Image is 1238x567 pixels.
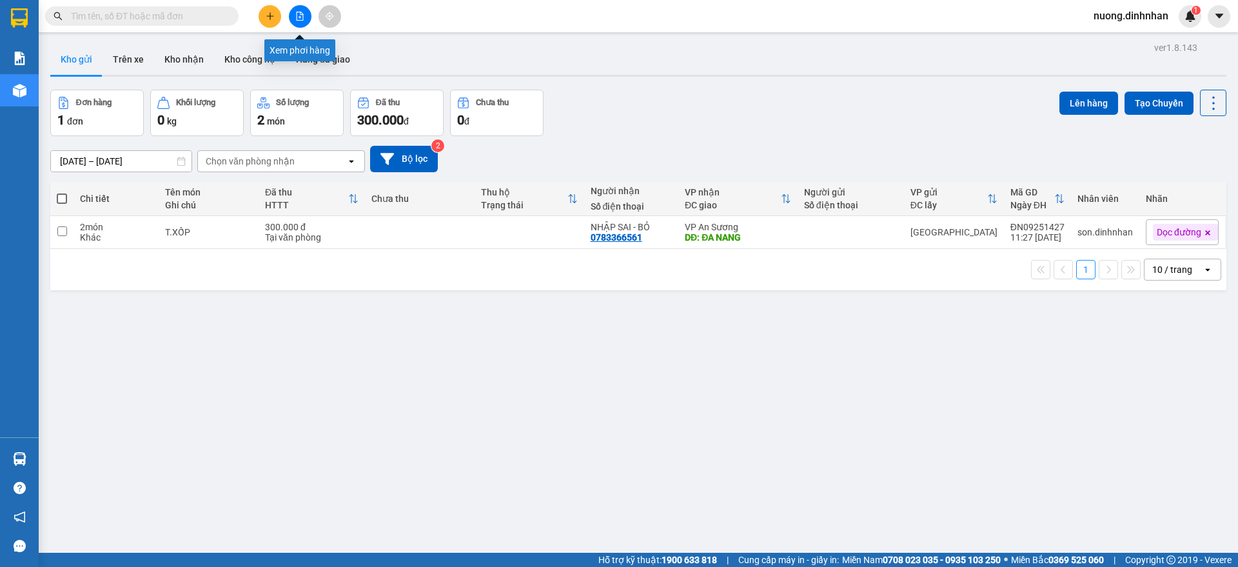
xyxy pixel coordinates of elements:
[259,182,365,216] th: Toggle SortBy
[1077,194,1133,204] div: Nhân viên
[214,44,286,75] button: Kho công nợ
[1184,10,1196,22] img: icon-new-feature
[1114,553,1115,567] span: |
[71,9,223,23] input: Tìm tên, số ĐT hoặc mã đơn
[76,98,112,107] div: Đơn hàng
[1152,263,1192,276] div: 10 / trang
[14,482,26,494] span: question-circle
[591,232,642,243] div: 0783366561
[265,232,359,243] div: Tại văn phòng
[904,182,1004,216] th: Toggle SortBy
[727,553,729,567] span: |
[11,8,28,28] img: logo-vxr
[738,553,839,567] span: Cung cấp máy in - giấy in:
[150,90,244,136] button: Khối lượng0kg
[103,44,154,75] button: Trên xe
[1166,555,1175,564] span: copyright
[842,553,1001,567] span: Miền Nam
[346,156,357,166] svg: open
[404,116,409,126] span: đ
[1010,232,1065,243] div: 11:27 [DATE]
[464,116,469,126] span: đ
[13,84,26,97] img: warehouse-icon
[481,187,567,197] div: Thu hộ
[1192,6,1201,15] sup: 1
[1083,8,1179,24] span: nuong.dinhnhan
[165,187,252,197] div: Tên món
[1004,182,1071,216] th: Toggle SortBy
[1157,226,1201,238] span: Dọc đường
[685,187,781,197] div: VP nhận
[267,116,285,126] span: món
[14,511,26,523] span: notification
[67,116,83,126] span: đơn
[289,5,311,28] button: file-add
[476,98,509,107] div: Chưa thu
[1059,92,1118,115] button: Lên hàng
[206,155,295,168] div: Chọn văn phòng nhận
[167,116,177,126] span: kg
[1154,41,1197,55] div: ver 1.8.143
[370,146,438,172] button: Bộ lọc
[265,187,348,197] div: Đã thu
[51,151,192,172] input: Select a date range.
[1077,227,1133,237] div: son.dinhnhan
[598,553,717,567] span: Hỗ trợ kỹ thuật:
[1010,222,1065,232] div: ĐN09251427
[265,200,348,210] div: HTTT
[431,139,444,152] sup: 2
[1004,557,1008,562] span: ⚪️
[57,112,64,128] span: 1
[54,12,63,21] span: search
[350,90,444,136] button: Đã thu300.000đ
[1048,555,1104,565] strong: 0369 525 060
[165,227,252,237] div: T.XỐP
[910,200,987,210] div: ĐC lấy
[157,112,164,128] span: 0
[457,112,464,128] span: 0
[1010,187,1054,197] div: Mã GD
[475,182,584,216] th: Toggle SortBy
[1010,200,1054,210] div: Ngày ĐH
[910,187,987,197] div: VP gửi
[1076,260,1096,279] button: 1
[371,194,468,204] div: Chưa thu
[1011,553,1104,567] span: Miền Bắc
[264,39,335,61] div: Xem phơi hàng
[662,555,717,565] strong: 1900 633 818
[1194,6,1198,15] span: 1
[450,90,544,136] button: Chưa thu0đ
[50,44,103,75] button: Kho gửi
[685,200,781,210] div: ĐC giao
[685,222,791,232] div: VP An Sương
[276,98,309,107] div: Số lượng
[685,232,791,243] div: DĐ: ĐA NANG
[804,200,898,210] div: Số điện thoại
[154,44,214,75] button: Kho nhận
[13,52,26,65] img: solution-icon
[591,222,673,232] div: NHẬP SAI - BỎ
[176,98,215,107] div: Khối lượng
[50,90,144,136] button: Đơn hàng1đơn
[678,182,798,216] th: Toggle SortBy
[250,90,344,136] button: Số lượng2món
[80,232,152,243] div: Khác
[376,98,400,107] div: Đã thu
[13,452,26,466] img: warehouse-icon
[257,112,264,128] span: 2
[1125,92,1194,115] button: Tạo Chuyến
[481,200,567,210] div: Trạng thái
[165,200,252,210] div: Ghi chú
[14,540,26,552] span: message
[319,5,341,28] button: aim
[357,112,404,128] span: 300.000
[259,5,281,28] button: plus
[265,222,359,232] div: 300.000 đ
[804,187,898,197] div: Người gửi
[325,12,334,21] span: aim
[1208,5,1230,28] button: caret-down
[80,222,152,232] div: 2 món
[910,227,997,237] div: [GEOGRAPHIC_DATA]
[591,201,673,212] div: Số điện thoại
[1203,264,1213,275] svg: open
